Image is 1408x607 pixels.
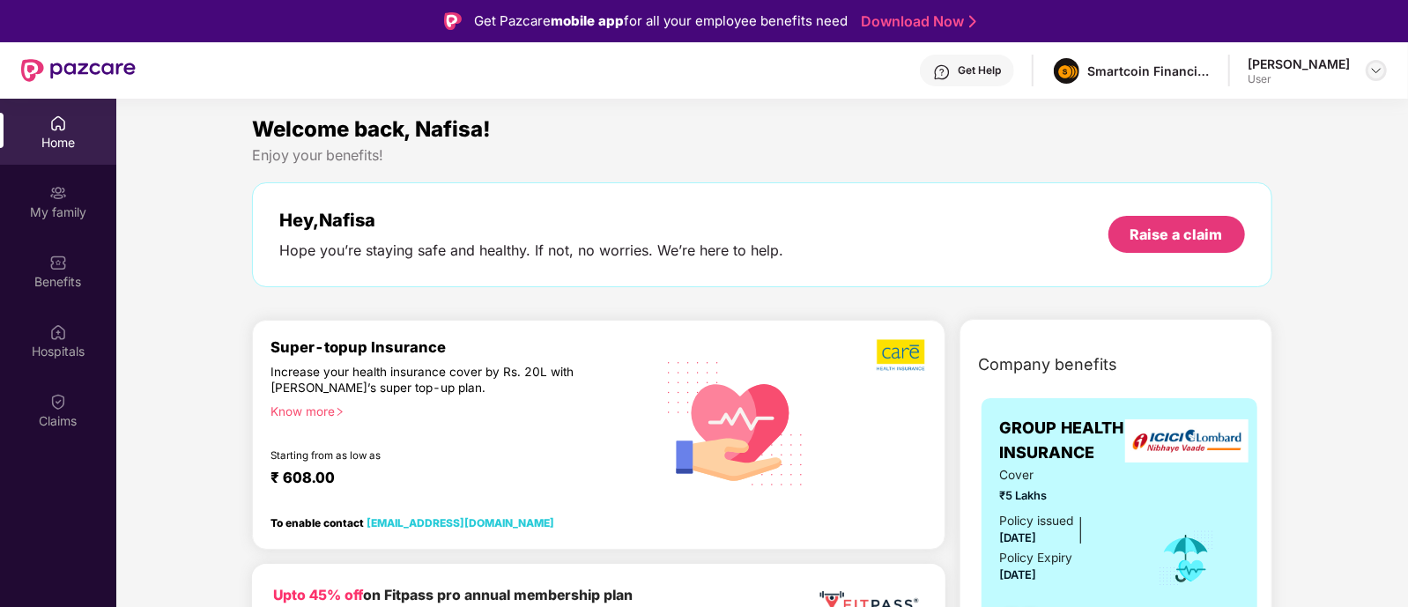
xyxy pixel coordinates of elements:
a: Download Now [861,12,971,31]
img: svg+xml;base64,PHN2ZyBpZD0iQmVuZWZpdHMiIHhtbG5zPSJodHRwOi8vd3d3LnczLm9yZy8yMDAwL3N2ZyIgd2lkdGg9Ij... [49,254,67,271]
span: Welcome back, Nafisa! [252,116,491,142]
div: Hope you’re staying safe and healthy. If not, no worries. We’re here to help. [279,241,783,260]
div: Know more [270,403,642,416]
strong: mobile app [551,12,624,29]
div: Super-topup Insurance [270,338,653,356]
div: Smartcoin Financials Private Limited [1087,63,1211,79]
a: [EMAIL_ADDRESS][DOMAIN_NAME] [367,516,554,529]
img: svg+xml;base64,PHN2ZyB4bWxucz0iaHR0cDovL3d3dy53My5vcmcvMjAwMC9zdmciIHhtbG5zOnhsaW5rPSJodHRwOi8vd3... [654,339,818,506]
div: ₹ 608.00 [270,469,635,490]
img: svg+xml;base64,PHN2ZyB3aWR0aD0iMjAiIGhlaWdodD0iMjAiIHZpZXdCb3g9IjAgMCAyMCAyMCIgZmlsbD0ibm9uZSIgeG... [49,184,67,202]
span: [DATE] [999,568,1036,581]
img: image%20(1).png [1054,58,1079,84]
span: ₹5 Lakhs [999,487,1134,505]
b: on Fitpass pro annual membership plan [273,587,633,603]
img: Stroke [969,12,976,31]
span: [DATE] [999,531,1036,544]
span: Cover [999,466,1134,485]
span: Company benefits [978,352,1117,377]
span: GROUP HEALTH INSURANCE [999,416,1134,466]
img: Logo [444,12,462,30]
b: Upto 45% off [273,587,363,603]
span: right [335,407,345,417]
div: Hey, Nafisa [279,210,783,231]
div: Raise a claim [1130,225,1223,244]
div: Policy Expiry [999,549,1072,568]
img: svg+xml;base64,PHN2ZyBpZD0iSG9tZSIgeG1sbnM9Imh0dHA6Ly93d3cudzMub3JnLzIwMDAvc3ZnIiB3aWR0aD0iMjAiIG... [49,115,67,132]
div: Starting from as low as [270,449,578,462]
img: icon [1158,529,1215,588]
img: svg+xml;base64,PHN2ZyBpZD0iSG9zcGl0YWxzIiB4bWxucz0iaHR0cDovL3d3dy53My5vcmcvMjAwMC9zdmciIHdpZHRoPS... [49,323,67,341]
img: svg+xml;base64,PHN2ZyBpZD0iRHJvcGRvd24tMzJ4MzIiIHhtbG5zPSJodHRwOi8vd3d3LnczLm9yZy8yMDAwL3N2ZyIgd2... [1369,63,1383,78]
img: New Pazcare Logo [21,59,136,82]
div: User [1248,72,1350,86]
div: Get Pazcare for all your employee benefits need [474,11,848,32]
img: svg+xml;base64,PHN2ZyBpZD0iSGVscC0zMngzMiIgeG1sbnM9Imh0dHA6Ly93d3cudzMub3JnLzIwMDAvc3ZnIiB3aWR0aD... [933,63,951,81]
div: Enjoy your benefits! [252,146,1271,165]
img: svg+xml;base64,PHN2ZyBpZD0iQ2xhaW0iIHhtbG5zPSJodHRwOi8vd3d3LnczLm9yZy8yMDAwL3N2ZyIgd2lkdGg9IjIwIi... [49,393,67,411]
div: Increase your health insurance cover by Rs. 20L with [PERSON_NAME]’s super top-up plan. [270,364,577,396]
div: To enable contact [270,516,554,529]
div: [PERSON_NAME] [1248,56,1350,72]
div: Get Help [958,63,1001,78]
img: insurerLogo [1125,419,1249,463]
img: b5dec4f62d2307b9de63beb79f102df3.png [877,338,927,372]
div: Policy issued [999,512,1073,531]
